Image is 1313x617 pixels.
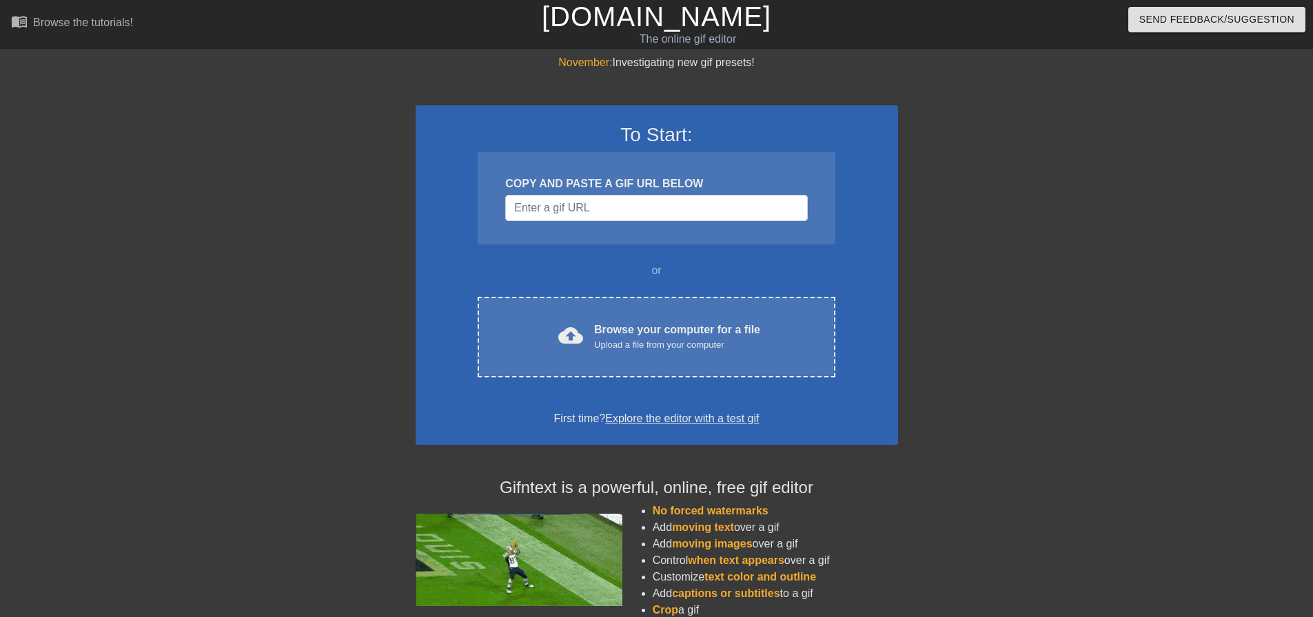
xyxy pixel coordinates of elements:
li: Control over a gif [653,552,898,569]
div: Browse your computer for a file [594,322,760,352]
h3: To Start: [434,123,880,147]
span: text color and outline [704,571,816,583]
img: football_small.gif [416,514,622,606]
div: Investigating new gif presets! [416,54,898,71]
span: moving images [672,538,752,550]
span: Crop [653,604,678,616]
a: Explore the editor with a test gif [605,412,759,424]
input: Username [505,195,807,221]
div: Upload a file from your computer [594,338,760,352]
span: Send Feedback/Suggestion [1139,11,1294,28]
li: Customize [653,569,898,585]
div: Browse the tutorials! [33,17,133,28]
span: menu_book [11,13,28,30]
div: The online gif editor [445,31,931,48]
li: Add over a gif [653,519,898,536]
a: Browse the tutorials! [11,13,133,34]
div: or [451,262,862,279]
li: Add over a gif [653,536,898,552]
span: when text appears [688,554,784,566]
li: Add to a gif [653,585,898,602]
h4: Gifntext is a powerful, online, free gif editor [416,478,898,498]
span: November: [558,56,612,68]
a: [DOMAIN_NAME] [542,1,771,32]
button: Send Feedback/Suggestion [1128,7,1305,32]
span: moving text [672,521,734,533]
span: captions or subtitles [672,587,780,599]
span: No forced watermarks [653,505,769,516]
div: First time? [434,410,880,427]
div: COPY AND PASTE A GIF URL BELOW [505,176,807,192]
span: cloud_upload [558,323,583,348]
